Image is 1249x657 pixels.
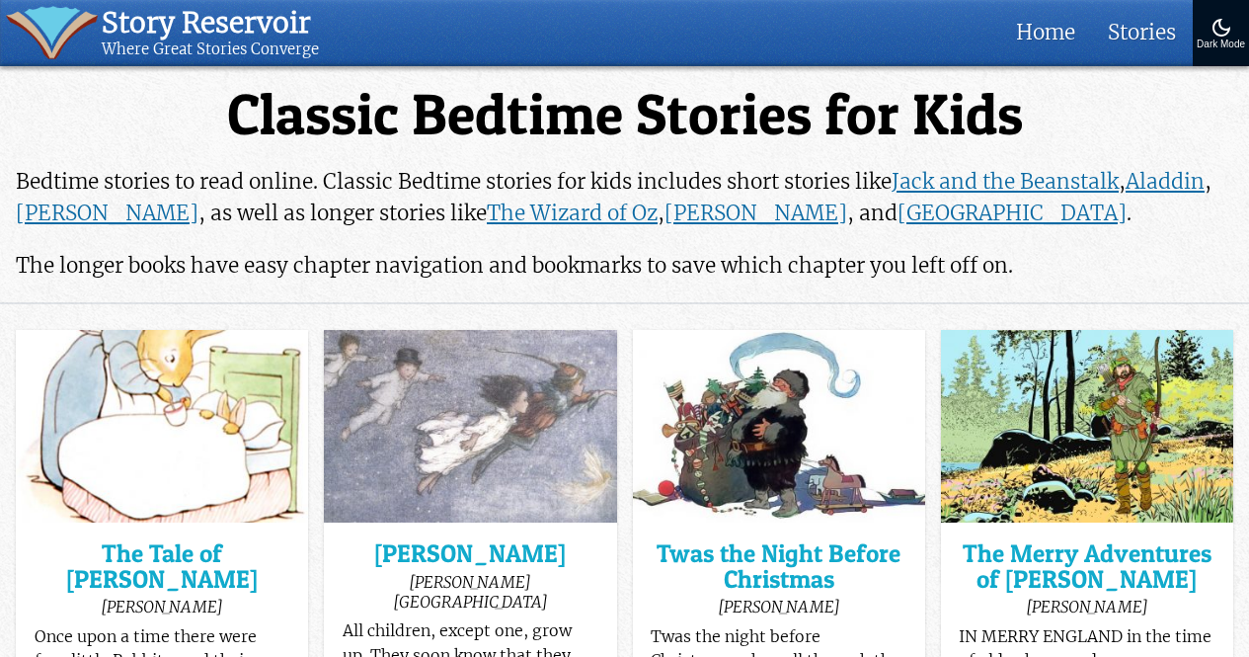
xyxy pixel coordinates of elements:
[959,597,1214,616] div: [PERSON_NAME]
[959,541,1214,592] a: The Merry Adventures of [PERSON_NAME]
[487,200,658,226] a: The Wizard of Oz
[1197,40,1245,50] div: Dark Mode
[16,250,1233,282] p: The longer books have easy chapter navigation and bookmarks to save which chapter you left off on.
[102,6,319,41] div: Story Reservoir
[651,541,906,592] a: Twas the Night Before Christmas
[941,330,1233,523] img: The Merry Adventures of Robin Hood
[1126,168,1205,195] a: Aladdin
[651,597,906,616] div: [PERSON_NAME]
[16,200,198,226] a: [PERSON_NAME]
[324,330,616,523] img: Peter Pan
[633,330,925,523] img: Twas the Night Before Christmas
[1210,16,1233,40] img: Turn On Dark Mode
[35,597,290,616] div: [PERSON_NAME]
[6,6,98,59] img: icon of book with waver spilling out.
[102,41,319,59] div: Where Great Stories Converge
[16,330,308,523] img: The Tale of Peter Rabbit
[16,166,1233,229] p: Bedtime stories to read online. Classic Bedtime stories for kids includes short stories like , , ...
[664,200,847,226] a: [PERSON_NAME]
[898,200,1127,226] a: [GEOGRAPHIC_DATA]
[892,168,1119,195] a: Jack and the Beanstalk
[16,85,1233,145] h1: Classic Bedtime Stories for Kids
[343,541,598,566] a: [PERSON_NAME]
[343,572,598,612] div: [PERSON_NAME][GEOGRAPHIC_DATA]
[35,541,290,592] a: The Tale of [PERSON_NAME]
